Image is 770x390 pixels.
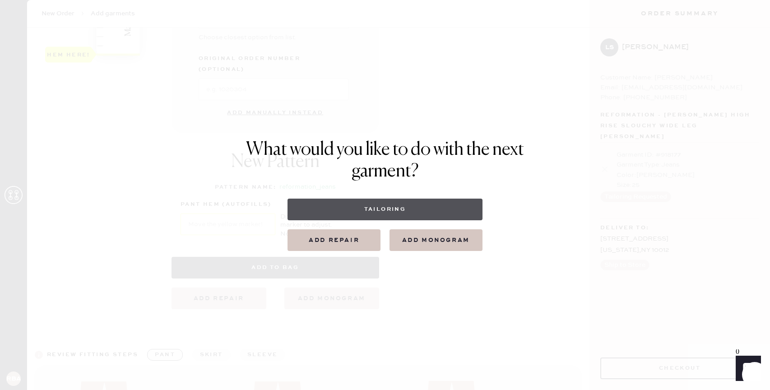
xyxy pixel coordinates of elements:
[727,349,766,388] iframe: Front Chat
[288,229,380,251] button: Add repair
[288,199,482,220] button: Tailoring
[246,139,524,182] h1: What would you like to do with the next garment?
[390,229,482,251] button: add monogram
